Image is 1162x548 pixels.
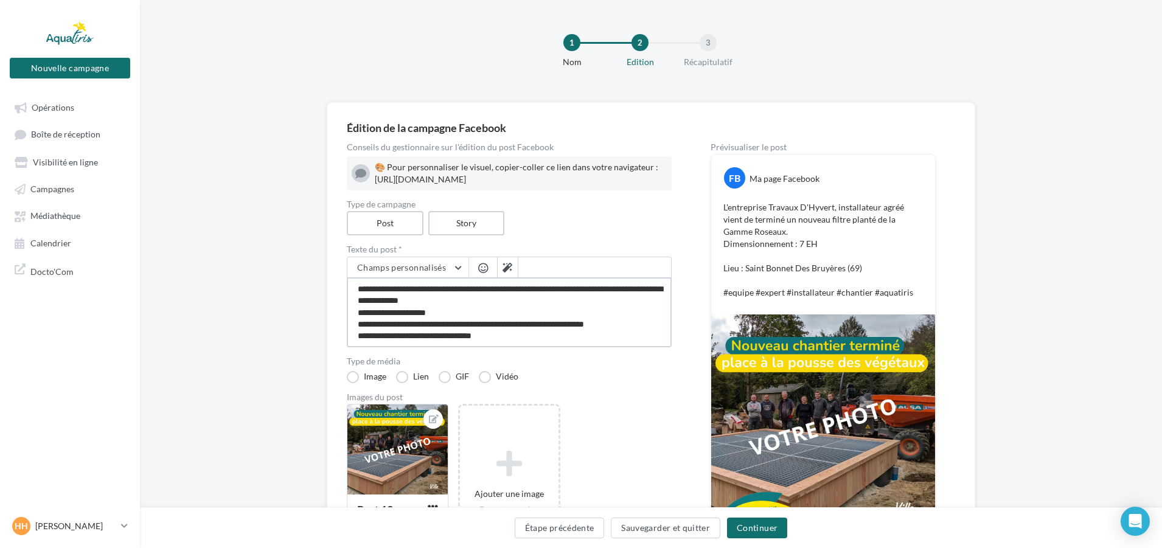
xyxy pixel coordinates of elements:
span: Médiathèque [30,211,80,221]
div: Récapitulatif [669,56,747,68]
label: Vidéo [479,371,518,383]
span: Campagnes [30,184,74,194]
div: 3 [700,34,717,51]
button: Nouvelle campagne [10,58,130,78]
a: Opérations [7,96,133,118]
a: Visibilité en ligne [7,151,133,173]
label: Type de média [347,357,672,366]
div: Ma page Facebook [750,173,819,185]
div: Post 12 - Chantier réalisé par [357,503,408,542]
a: Docto'Com [7,258,133,282]
span: HH [15,520,28,532]
label: Story [428,211,505,235]
label: Lien [396,371,429,383]
div: Prévisualiser le post [711,143,936,151]
a: Campagnes [7,178,133,199]
button: Sauvegarder et quitter [611,518,720,538]
a: HH [PERSON_NAME] [10,515,130,538]
label: Post [347,211,423,235]
p: L'entreprise Travaux D'Hyvert, installateur agréé vient de terminé un nouveau filtre planté de la... [723,201,923,299]
div: 🎨 Pour personnaliser le visuel, copier-coller ce lien dans votre navigateur : [URL][DOMAIN_NAME] [375,161,667,186]
a: Boîte de réception [7,123,133,145]
button: Étape précédente [515,518,605,538]
span: Visibilité en ligne [33,157,98,167]
span: Docto'Com [30,263,74,277]
span: Opérations [32,102,74,113]
span: Calendrier [30,238,71,248]
label: Type de campagne [347,200,672,209]
label: Texte du post * [347,245,672,254]
div: Nom [533,56,611,68]
label: GIF [439,371,469,383]
div: FB [724,167,745,189]
div: Open Intercom Messenger [1121,507,1150,536]
p: [PERSON_NAME] [35,520,116,532]
a: Calendrier [7,232,133,254]
button: Champs personnalisés [347,257,468,278]
span: Champs personnalisés [357,262,446,272]
label: Image [347,371,386,383]
div: Conseils du gestionnaire sur l'édition du post Facebook [347,143,672,151]
div: 1 [563,34,580,51]
div: 2 [631,34,649,51]
div: Edition [601,56,679,68]
div: Images du post [347,393,672,401]
a: Médiathèque [7,204,133,226]
span: Boîte de réception [31,130,100,140]
div: Édition de la campagne Facebook [347,122,955,133]
button: Continuer [727,518,787,538]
